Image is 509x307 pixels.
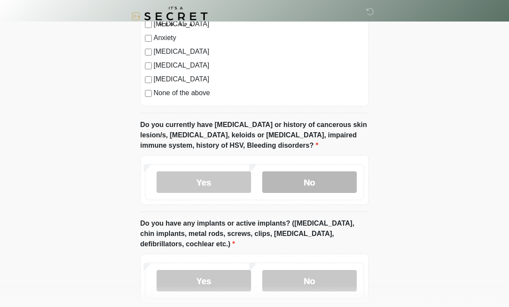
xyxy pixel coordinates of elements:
label: No [262,171,357,193]
input: [MEDICAL_DATA] [145,62,152,69]
label: Do you have any implants or active implants? ([MEDICAL_DATA], chin implants, metal rods, screws, ... [140,218,369,249]
input: [MEDICAL_DATA] [145,76,152,83]
input: [MEDICAL_DATA] [145,49,152,56]
input: None of the above [145,90,152,97]
label: No [262,270,357,291]
label: Yes [157,270,251,291]
label: Do you currently have [MEDICAL_DATA] or history of cancerous skin lesion/s, [MEDICAL_DATA], keloi... [140,120,369,151]
input: Anxiety [145,35,152,42]
label: None of the above [154,88,364,98]
img: It's A Secret Med Spa Logo [132,6,207,26]
label: [MEDICAL_DATA] [154,47,364,57]
label: Anxiety [154,33,364,43]
label: [MEDICAL_DATA] [154,74,364,84]
label: Yes [157,171,251,193]
label: [MEDICAL_DATA] [154,60,364,71]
